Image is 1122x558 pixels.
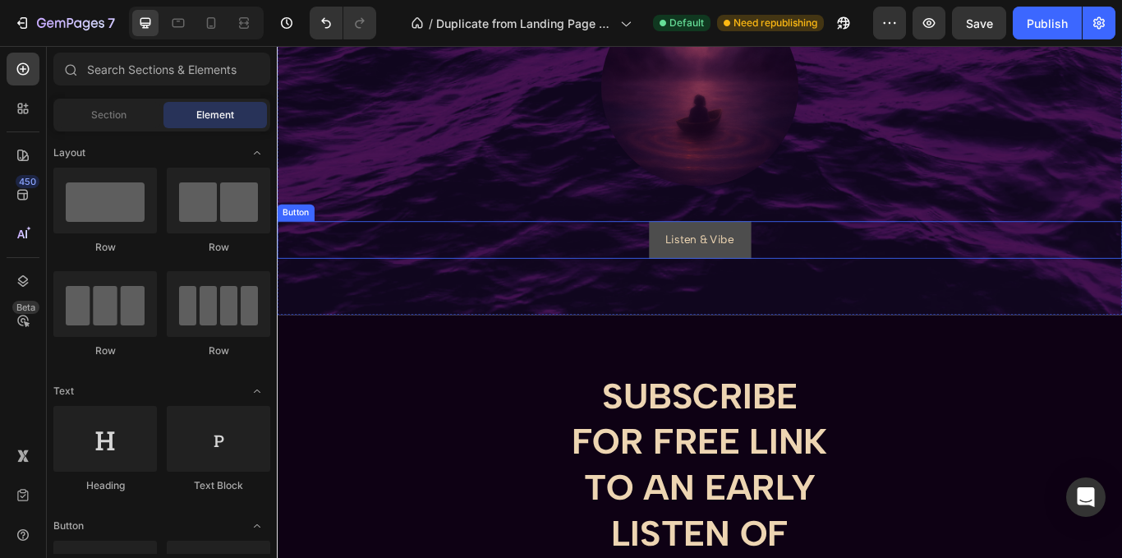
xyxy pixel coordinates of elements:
[1013,7,1082,39] button: Publish
[53,145,85,160] span: Layout
[91,108,126,122] span: Section
[244,378,270,404] span: Toggle open
[952,7,1006,39] button: Save
[3,187,40,202] div: Button
[167,240,270,255] div: Row
[53,478,157,493] div: Heading
[277,46,1122,558] iframe: Design area
[1027,15,1068,32] div: Publish
[669,16,704,30] span: Default
[7,7,122,39] button: 7
[12,301,39,314] div: Beta
[108,13,115,33] p: 7
[434,205,553,248] a: Listen & Vibe
[244,513,270,539] span: Toggle open
[53,344,157,358] div: Row
[167,344,270,358] div: Row
[53,384,74,399] span: Text
[1066,477,1106,517] div: Open Intercom Messenger
[16,175,39,188] div: 450
[53,519,84,533] span: Button
[244,140,270,166] span: Toggle open
[733,16,817,30] span: Need republishing
[453,214,533,238] p: Listen & Vibe
[966,16,993,30] span: Save
[53,240,157,255] div: Row
[167,478,270,493] div: Text Block
[429,15,433,32] span: /
[436,15,614,32] span: Duplicate from Landing Page - [DATE] 14:10:19
[196,108,234,122] span: Element
[310,7,376,39] div: Undo/Redo
[53,53,270,85] input: Search Sections & Elements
